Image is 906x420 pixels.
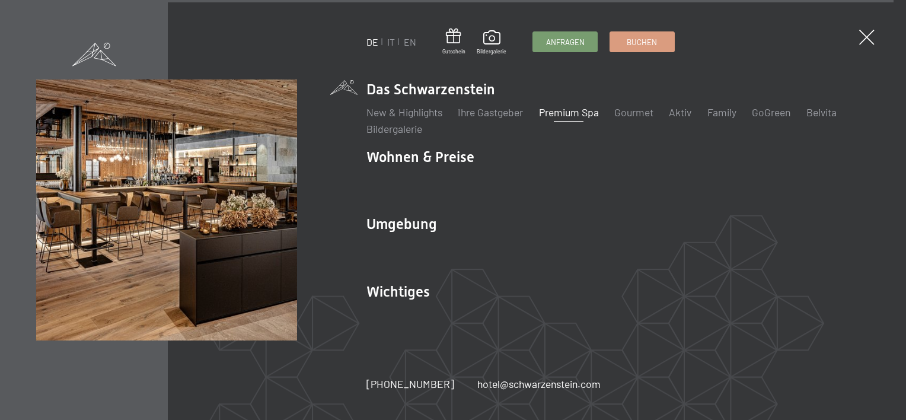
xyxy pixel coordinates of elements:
[477,30,506,55] a: Bildergalerie
[806,106,837,119] a: Belvita
[752,106,790,119] a: GoGreen
[366,377,454,390] span: [PHONE_NUMBER]
[458,106,523,119] a: Ihre Gastgeber
[366,122,422,135] a: Bildergalerie
[546,37,585,47] span: Anfragen
[669,106,691,119] a: Aktiv
[442,48,465,55] span: Gutschein
[387,36,395,47] a: IT
[610,32,674,52] a: Buchen
[614,106,653,119] a: Gourmet
[627,37,657,47] span: Buchen
[477,48,506,55] span: Bildergalerie
[366,377,454,392] a: [PHONE_NUMBER]
[707,106,736,119] a: Family
[366,36,378,47] a: DE
[477,377,601,392] a: hotel@schwarzenstein.com
[442,28,465,55] a: Gutschein
[366,106,442,119] a: New & Highlights
[533,32,597,52] a: Anfragen
[539,106,599,119] a: Premium Spa
[404,36,416,47] a: EN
